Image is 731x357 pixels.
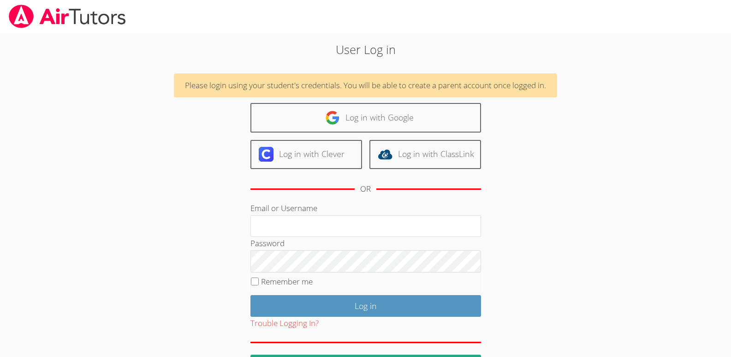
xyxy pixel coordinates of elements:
[261,276,313,287] label: Remember me
[360,182,371,196] div: OR
[168,41,563,58] h2: User Log in
[8,5,127,28] img: airtutors_banner-c4298cdbf04f3fff15de1276eac7730deb9818008684d7c2e4769d2f7ddbe033.png
[369,140,481,169] a: Log in with ClassLink
[325,110,340,125] img: google-logo-50288ca7cdecda66e5e0955fdab243c47b7ad437acaf1139b6f446037453330a.svg
[250,203,317,213] label: Email or Username
[250,103,481,132] a: Log in with Google
[250,317,319,330] button: Trouble Logging In?
[174,73,558,98] div: Please login using your student's credentials. You will be able to create a parent account once l...
[250,295,481,317] input: Log in
[250,238,285,248] label: Password
[378,147,392,162] img: classlink-logo-d6bb404cc1216ec64c9a2012d9dc4662098be43eaf13dc465df04b49fa7ab582.svg
[250,140,362,169] a: Log in with Clever
[259,147,273,162] img: clever-logo-6eab21bc6e7a338710f1a6ff85c0baf02591cd810cc4098c63d3a4b26e2feb20.svg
